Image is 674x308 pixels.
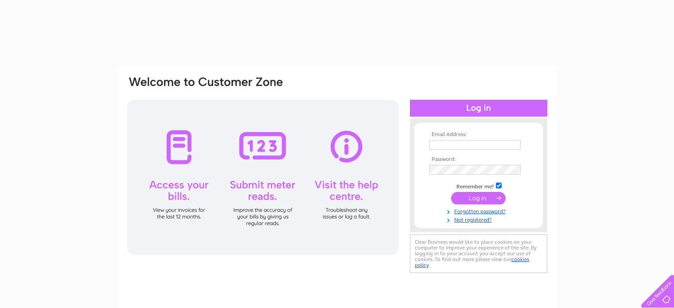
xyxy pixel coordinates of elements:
div: Clear Business would like to place cookies on your computer to improve your experience of the sit... [410,234,547,273]
a: Forgotten password? [429,207,530,215]
td: Remember me? [427,181,530,190]
a: cookies policy [415,256,529,268]
th: Email Address: [427,132,530,138]
a: Not registered? [429,215,530,223]
input: Submit [451,192,506,204]
th: Password: [427,156,530,163]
